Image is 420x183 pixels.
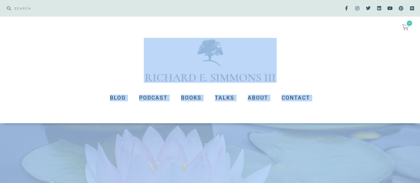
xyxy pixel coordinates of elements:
[394,20,417,35] a: 0
[407,21,412,26] span: 0
[132,89,174,107] a: Podcast
[103,89,132,107] a: Blog
[174,89,208,107] a: Books
[275,89,317,107] a: Contact
[11,3,207,13] input: SEARCH
[208,89,241,107] a: Talks
[241,89,275,107] a: About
